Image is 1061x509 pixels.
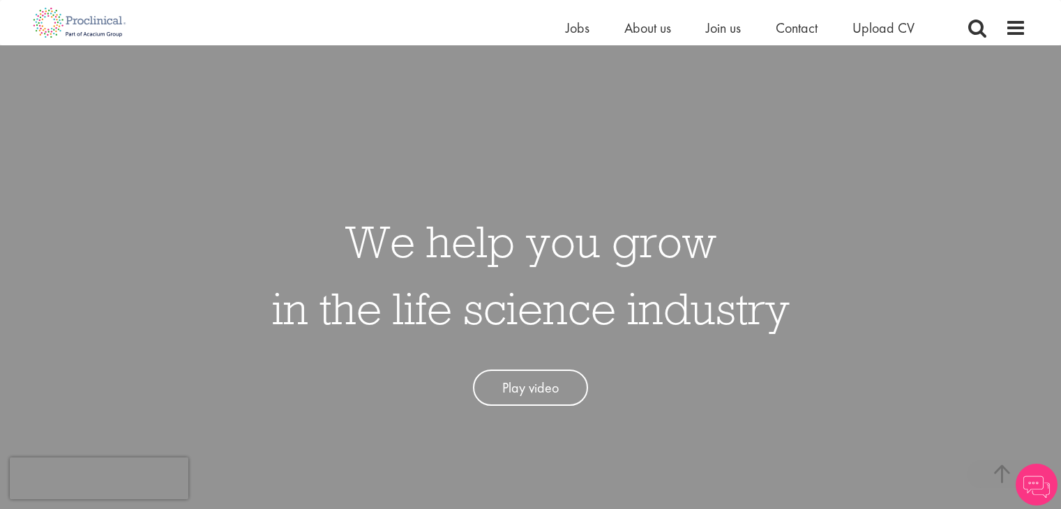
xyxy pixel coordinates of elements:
[852,19,915,37] a: Upload CV
[272,208,790,342] h1: We help you grow in the life science industry
[566,19,589,37] a: Jobs
[473,370,588,407] a: Play video
[624,19,671,37] a: About us
[706,19,741,37] a: Join us
[1016,464,1058,506] img: Chatbot
[776,19,818,37] a: Contact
